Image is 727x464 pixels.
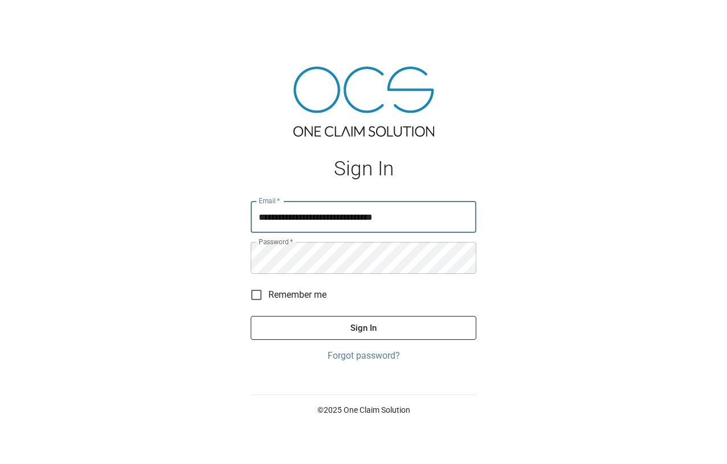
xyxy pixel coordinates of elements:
label: Password [259,237,293,247]
label: Email [259,196,280,206]
button: Sign In [251,316,476,340]
a: Forgot password? [251,349,476,363]
p: © 2025 One Claim Solution [251,404,476,416]
img: ocs-logo-white-transparent.png [14,7,59,30]
span: Remember me [268,288,326,302]
img: ocs-logo-tra.png [293,67,434,137]
h1: Sign In [251,157,476,180]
